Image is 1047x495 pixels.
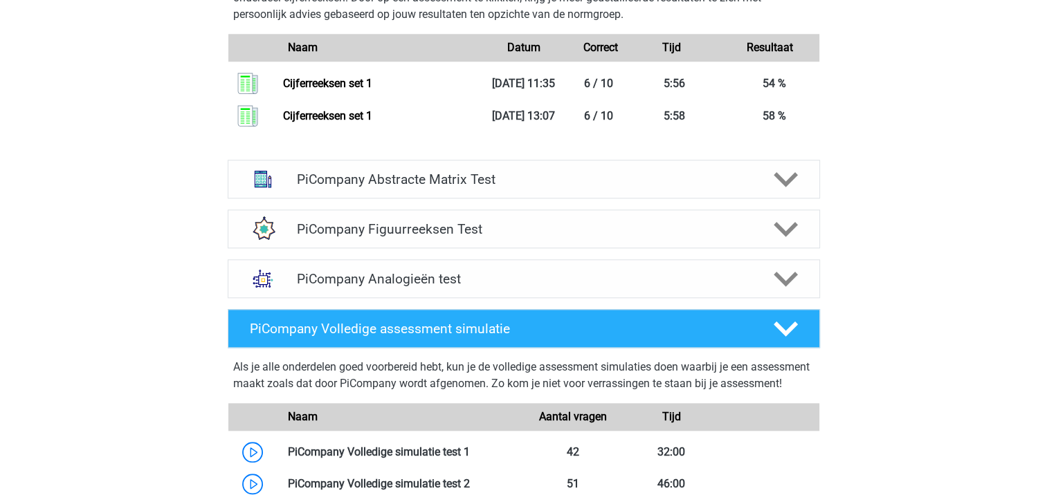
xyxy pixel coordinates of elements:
a: abstracte matrices PiCompany Abstracte Matrix Test [222,160,826,198]
a: analogieen PiCompany Analogieën test [222,259,826,298]
div: Als je alle onderdelen goed voorbereid hebt, kun je de volledige assessment simulaties doen waarb... [233,359,814,398]
div: Tijd [622,39,720,56]
div: Aantal vragen [523,409,621,425]
a: PiCompany Volledige assessment simulatie [222,309,826,348]
div: Resultaat [720,39,819,56]
h4: PiCompany Volledige assessment simulatie [250,321,751,337]
a: Cijferreeksen set 1 [283,77,372,90]
img: analogieen [245,261,281,297]
img: abstracte matrices [245,161,281,197]
h4: PiCompany Abstracte Matrix Test [297,171,750,187]
h4: PiCompany Figuurreeksen Test [297,221,750,237]
div: PiCompany Volledige simulatie test 2 [277,476,524,492]
div: PiCompany Volledige simulatie test 1 [277,444,524,460]
div: Datum [474,39,572,56]
div: Naam [277,39,475,56]
a: Cijferreeksen set 1 [283,109,372,122]
h4: PiCompany Analogieën test [297,271,750,287]
div: Naam [277,409,524,425]
div: Tijd [622,409,720,425]
img: figuurreeksen [245,211,281,247]
div: Correct [573,39,622,56]
a: figuurreeksen PiCompany Figuurreeksen Test [222,209,826,248]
